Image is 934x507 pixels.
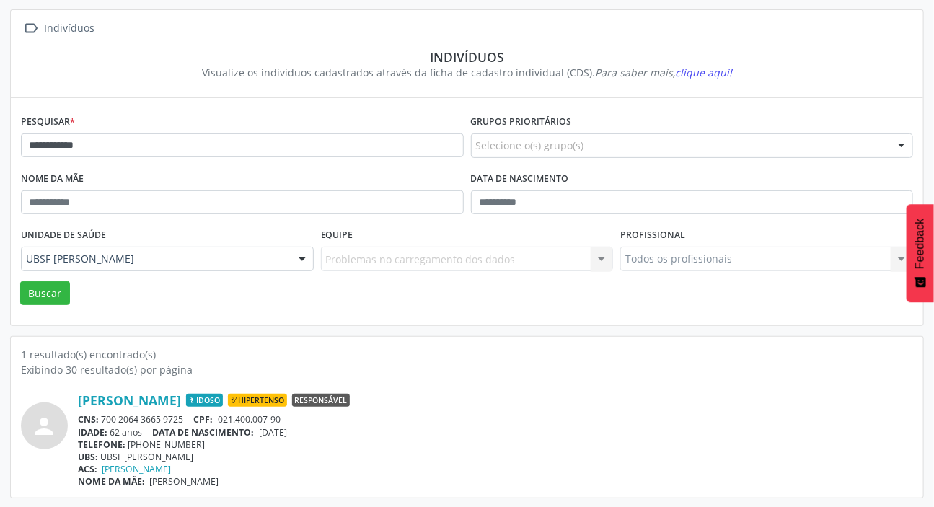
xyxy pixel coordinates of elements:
[78,426,913,438] div: 62 anos
[31,65,903,80] div: Visualize os indivíduos cadastrados através da ficha de cadastro individual (CDS).
[42,18,97,39] div: Indivíduos
[20,281,70,306] button: Buscar
[150,475,219,488] span: [PERSON_NAME]
[471,111,572,133] label: Grupos prioritários
[228,394,287,407] span: Hipertenso
[907,204,934,302] button: Feedback - Mostrar pesquisa
[153,426,255,438] span: DATA DE NASCIMENTO:
[32,413,58,439] i: person
[194,413,213,426] span: CPF:
[914,219,927,269] span: Feedback
[259,426,287,438] span: [DATE]
[78,451,98,463] span: UBS:
[102,463,172,475] a: [PERSON_NAME]
[595,66,732,79] i: Para saber mais,
[21,111,75,133] label: Pesquisar
[78,426,107,438] span: IDADE:
[321,224,353,247] label: Equipe
[471,168,569,190] label: Data de nascimento
[78,413,913,426] div: 700 2064 3665 9725
[78,392,181,408] a: [PERSON_NAME]
[218,413,281,426] span: 021.400.007-90
[21,362,913,377] div: Exibindo 30 resultado(s) por página
[21,18,42,39] i: 
[620,224,685,247] label: Profissional
[21,347,913,362] div: 1 resultado(s) encontrado(s)
[186,394,223,407] span: Idoso
[78,475,145,488] span: NOME DA MÃE:
[675,66,732,79] span: clique aqui!
[78,463,97,475] span: ACS:
[78,438,913,451] div: [PHONE_NUMBER]
[476,138,584,153] span: Selecione o(s) grupo(s)
[78,451,913,463] div: UBSF [PERSON_NAME]
[21,168,84,190] label: Nome da mãe
[26,252,284,266] span: UBSF [PERSON_NAME]
[31,49,903,65] div: Indivíduos
[78,438,125,451] span: TELEFONE:
[21,224,106,247] label: Unidade de saúde
[78,413,99,426] span: CNS:
[21,18,97,39] a:  Indivíduos
[292,394,350,407] span: Responsável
